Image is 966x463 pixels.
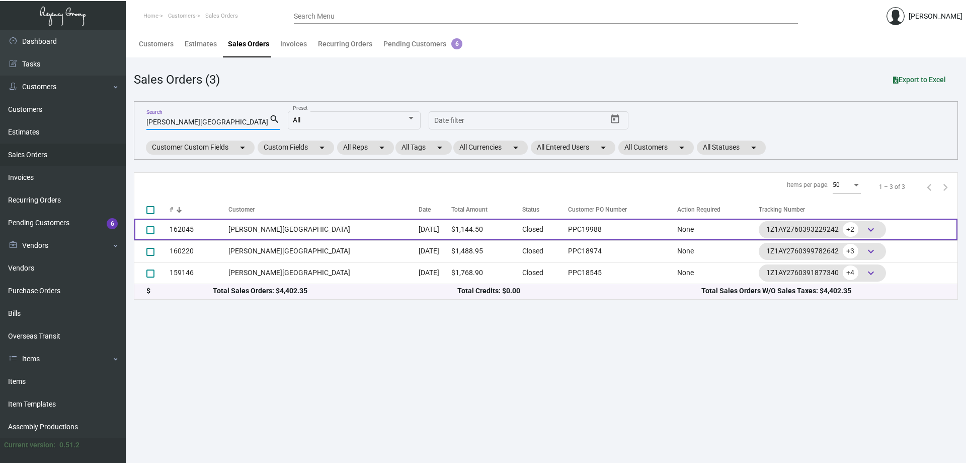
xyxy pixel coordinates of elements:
[759,205,805,214] div: Tracking Number
[697,141,766,155] mat-chip: All Statuses
[4,440,55,450] div: Current version:
[457,286,701,296] div: Total Credits: $0.00
[434,142,446,154] mat-icon: arrow_drop_down
[269,113,280,125] mat-icon: search
[146,141,255,155] mat-chip: Customer Custom Fields
[676,142,688,154] mat-icon: arrow_drop_down
[185,39,217,49] div: Estimates
[597,142,609,154] mat-icon: arrow_drop_down
[843,266,858,280] span: +4
[522,205,563,214] div: Status
[451,205,488,214] div: Total Amount
[228,219,419,240] td: [PERSON_NAME][GEOGRAPHIC_DATA]
[236,142,249,154] mat-icon: arrow_drop_down
[143,13,158,19] span: Home
[607,111,623,127] button: Open calendar
[337,141,394,155] mat-chip: All Reps
[228,205,419,214] div: Customer
[879,182,905,191] div: 1 – 3 of 3
[563,262,677,284] td: PPC18545
[677,240,759,262] td: None
[59,440,79,450] div: 0.51.2
[865,224,877,236] span: keyboard_arrow_down
[618,141,694,155] mat-chip: All Customers
[766,222,878,237] div: 1Z1AY2760393229242
[434,117,465,125] input: Start date
[451,219,522,240] td: $1,144.50
[383,39,462,49] div: Pending Customers
[318,39,372,49] div: Recurring Orders
[213,286,457,296] div: Total Sales Orders: $4,402.35
[522,219,563,240] td: Closed
[451,262,522,284] td: $1,768.90
[258,141,334,155] mat-chip: Custom Fields
[170,262,228,284] td: 159146
[677,219,759,240] td: None
[843,244,858,258] span: +3
[419,205,431,214] div: Date
[885,71,954,89] button: Export to Excel
[843,222,858,237] span: +2
[522,205,539,214] div: Status
[677,262,759,284] td: None
[677,205,759,214] div: Action Required
[522,262,563,284] td: Closed
[170,205,173,214] div: #
[510,142,522,154] mat-icon: arrow_drop_down
[228,39,269,49] div: Sales Orders
[833,181,840,188] span: 50
[170,240,228,262] td: 160220
[170,219,228,240] td: 162045
[787,180,829,189] div: Items per page:
[139,39,174,49] div: Customers
[865,245,877,257] span: keyboard_arrow_down
[205,13,238,19] span: Sales Orders
[451,240,522,262] td: $1,488.95
[474,117,558,125] input: End date
[419,262,452,284] td: [DATE]
[228,262,419,284] td: [PERSON_NAME][GEOGRAPHIC_DATA]
[419,240,452,262] td: [DATE]
[146,286,213,296] div: $
[531,141,615,155] mat-chip: All Entered Users
[453,141,528,155] mat-chip: All Currencies
[568,205,677,214] div: Customer PO Number
[893,76,946,84] span: Export to Excel
[419,219,452,240] td: [DATE]
[759,205,957,214] div: Tracking Number
[748,142,760,154] mat-icon: arrow_drop_down
[134,71,220,89] div: Sales Orders (3)
[766,244,878,259] div: 1Z1AY2760399782642
[293,116,300,124] span: All
[701,286,945,296] div: Total Sales Orders W/O Sales Taxes: $4,402.35
[168,13,196,19] span: Customers
[228,240,419,262] td: [PERSON_NAME][GEOGRAPHIC_DATA]
[677,205,720,214] div: Action Required
[766,266,878,281] div: 1Z1AY2760391877340
[316,142,328,154] mat-icon: arrow_drop_down
[522,240,563,262] td: Closed
[395,141,452,155] mat-chip: All Tags
[170,205,228,214] div: #
[563,240,677,262] td: PPC18974
[909,11,962,22] div: [PERSON_NAME]
[280,39,307,49] div: Invoices
[833,182,861,189] mat-select: Items per page:
[563,219,677,240] td: PPC19988
[921,179,937,195] button: Previous page
[228,205,255,214] div: Customer
[419,205,452,214] div: Date
[451,205,522,214] div: Total Amount
[568,205,627,214] div: Customer PO Number
[937,179,953,195] button: Next page
[887,7,905,25] img: admin@bootstrapmaster.com
[376,142,388,154] mat-icon: arrow_drop_down
[865,267,877,279] span: keyboard_arrow_down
